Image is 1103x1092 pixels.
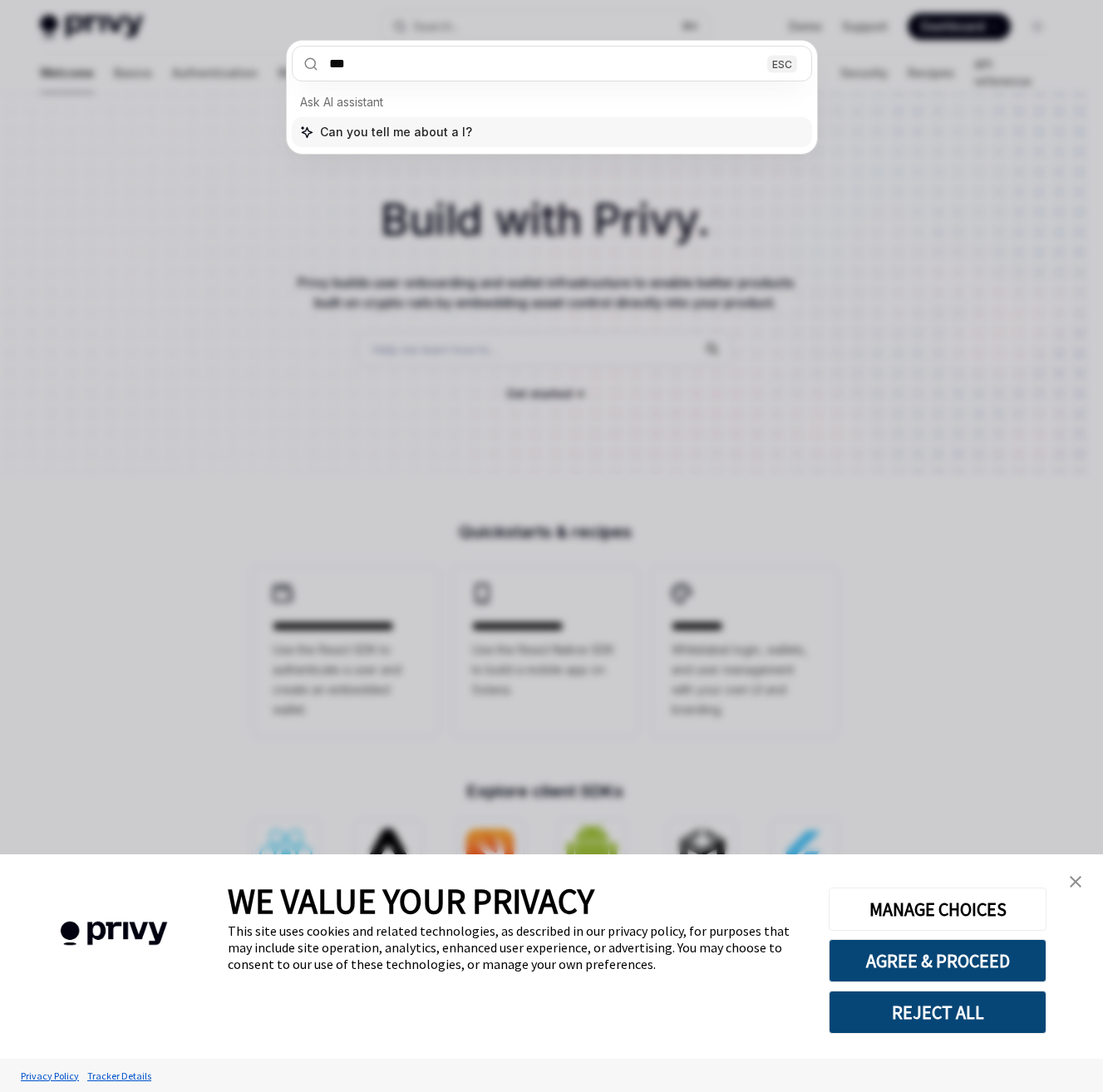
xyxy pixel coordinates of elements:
button: MANAGE CHOICES [829,888,1046,931]
span: Can you tell me about a l? [320,124,472,140]
div: Ask AI assistant [292,87,812,117]
a: close banner [1059,865,1092,898]
a: Tracker Details [83,1061,155,1090]
button: AGREE & PROCEED [829,939,1046,982]
img: close banner [1070,876,1081,888]
a: Privacy Policy [17,1061,83,1090]
span: WE VALUE YOUR PRIVACY [228,879,594,922]
img: company logo [25,898,203,970]
div: ESC [767,55,797,72]
div: This site uses cookies and related technologies, as described in our privacy policy, for purposes... [228,922,804,972]
button: REJECT ALL [829,991,1046,1034]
